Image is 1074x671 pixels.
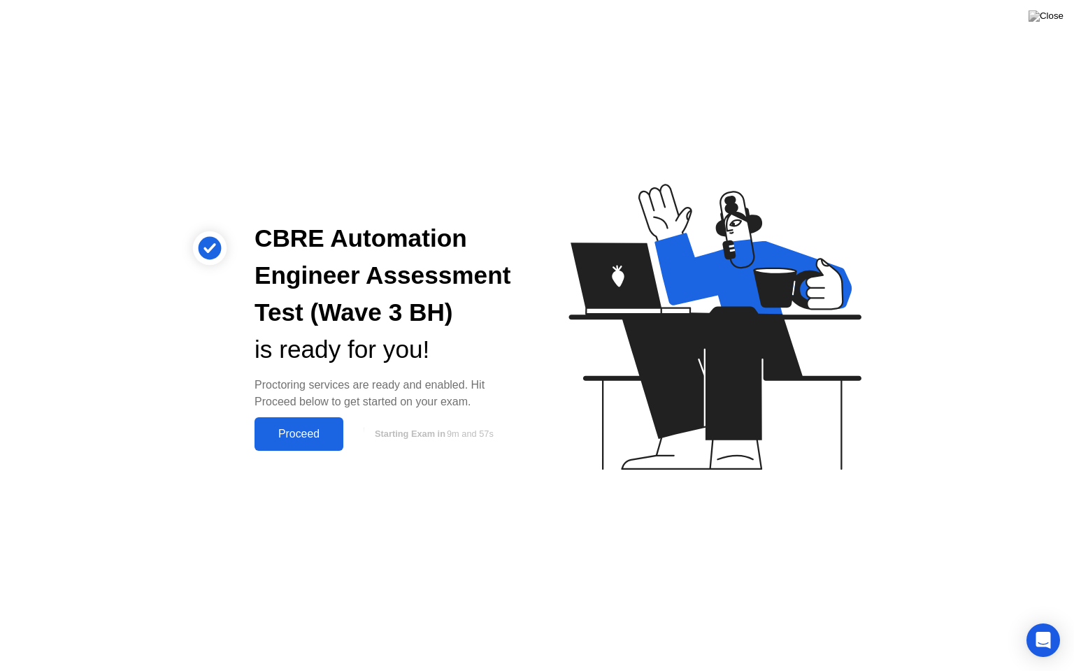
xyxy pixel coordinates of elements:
[255,331,515,368] div: is ready for you!
[255,220,515,331] div: CBRE Automation Engineer Assessment Test (Wave 3 BH)
[447,428,494,439] span: 9m and 57s
[350,421,515,447] button: Starting Exam in9m and 57s
[255,377,515,410] div: Proctoring services are ready and enabled. Hit Proceed below to get started on your exam.
[255,417,343,451] button: Proceed
[1029,10,1064,22] img: Close
[259,428,339,440] div: Proceed
[1026,623,1060,657] div: Open Intercom Messenger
